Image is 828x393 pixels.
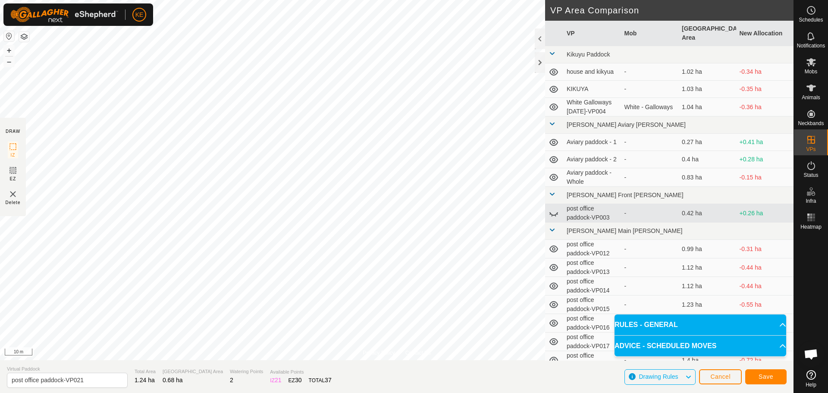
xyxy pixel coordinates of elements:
[736,277,794,296] td: -0.44 ha
[563,296,621,314] td: post office paddock-VP015
[289,376,302,385] div: EZ
[567,227,682,234] span: [PERSON_NAME] Main [PERSON_NAME]
[405,349,431,357] a: Contact Us
[794,367,828,391] a: Help
[163,368,223,375] span: [GEOGRAPHIC_DATA] Area
[295,377,302,384] span: 30
[135,377,155,384] span: 1.24 ha
[563,81,621,98] td: KIKUYA
[230,377,233,384] span: 2
[624,282,675,291] div: -
[736,134,794,151] td: +0.41 ha
[678,204,736,223] td: 0.42 ha
[736,351,794,370] td: -0.72 ha
[621,21,679,46] th: Mob
[230,368,263,375] span: Watering Points
[567,51,610,58] span: Kikuyu Paddock
[567,192,684,198] span: [PERSON_NAME] Front [PERSON_NAME]
[736,240,794,258] td: -0.31 ha
[563,240,621,258] td: post office paddock-VP012
[6,199,21,206] span: Delete
[736,151,794,168] td: +0.28 ha
[736,21,794,46] th: New Allocation
[10,7,118,22] img: Gallagher Logo
[678,98,736,116] td: 1.04 ha
[736,98,794,116] td: -0.36 ha
[759,373,773,380] span: Save
[678,21,736,46] th: [GEOGRAPHIC_DATA] Area
[567,121,686,128] span: [PERSON_NAME] Aviary [PERSON_NAME]
[270,368,331,376] span: Available Points
[736,63,794,81] td: -0.34 ha
[6,128,20,135] div: DRAW
[563,168,621,187] td: Aviary paddock - Whole
[615,320,678,330] span: RULES - GENERAL
[270,376,281,385] div: IZ
[309,376,332,385] div: TOTAL
[806,382,816,387] span: Help
[624,155,675,164] div: -
[798,341,824,367] div: Open chat
[736,258,794,277] td: -0.44 ha
[803,173,818,178] span: Status
[615,341,716,351] span: ADVICE - SCHEDULED MOVES
[563,204,621,223] td: post office paddock-VP003
[563,151,621,168] td: Aviary paddock - 2
[135,10,144,19] span: KE
[275,377,282,384] span: 21
[624,85,675,94] div: -
[4,45,14,56] button: +
[563,134,621,151] td: Aviary paddock - 1
[710,373,731,380] span: Cancel
[325,377,332,384] span: 37
[563,98,621,116] td: White Galloways [DATE]-VP004
[615,314,786,335] p-accordion-header: RULES - GENERAL
[736,204,794,223] td: +0.26 ha
[4,57,14,67] button: –
[678,277,736,296] td: 1.12 ha
[624,103,675,112] div: White - Galloways
[798,121,824,126] span: Neckbands
[678,351,736,370] td: 1.4 ha
[563,63,621,81] td: house and kikyua
[563,258,621,277] td: post office paddock-VP013
[624,245,675,254] div: -
[678,168,736,187] td: 0.83 ha
[799,17,823,22] span: Schedules
[745,369,787,384] button: Save
[624,209,675,218] div: -
[563,333,621,351] td: post office paddock-VP017
[802,95,820,100] span: Animals
[678,134,736,151] td: 0.27 ha
[806,198,816,204] span: Infra
[736,296,794,314] td: -0.55 ha
[19,31,29,42] button: Map Layers
[563,277,621,296] td: post office paddock-VP014
[800,224,822,230] span: Heatmap
[135,368,156,375] span: Total Area
[563,351,621,370] td: post office paddock-VP018
[163,377,183,384] span: 0.68 ha
[624,173,675,182] div: -
[639,373,678,380] span: Drawing Rules
[550,5,793,16] h2: VP Area Comparison
[363,349,395,357] a: Privacy Policy
[624,356,675,365] div: -
[678,296,736,314] td: 1.23 ha
[624,263,675,272] div: -
[8,189,18,199] img: VP
[10,176,16,182] span: EZ
[678,63,736,81] td: 1.02 ha
[563,314,621,333] td: post office paddock-VP016
[678,240,736,258] td: 0.99 ha
[805,69,817,74] span: Mobs
[624,67,675,76] div: -
[678,81,736,98] td: 1.03 ha
[736,81,794,98] td: -0.35 ha
[4,31,14,41] button: Reset Map
[624,300,675,309] div: -
[678,258,736,277] td: 1.12 ha
[7,365,128,373] span: Virtual Paddock
[624,138,675,147] div: -
[699,369,742,384] button: Cancel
